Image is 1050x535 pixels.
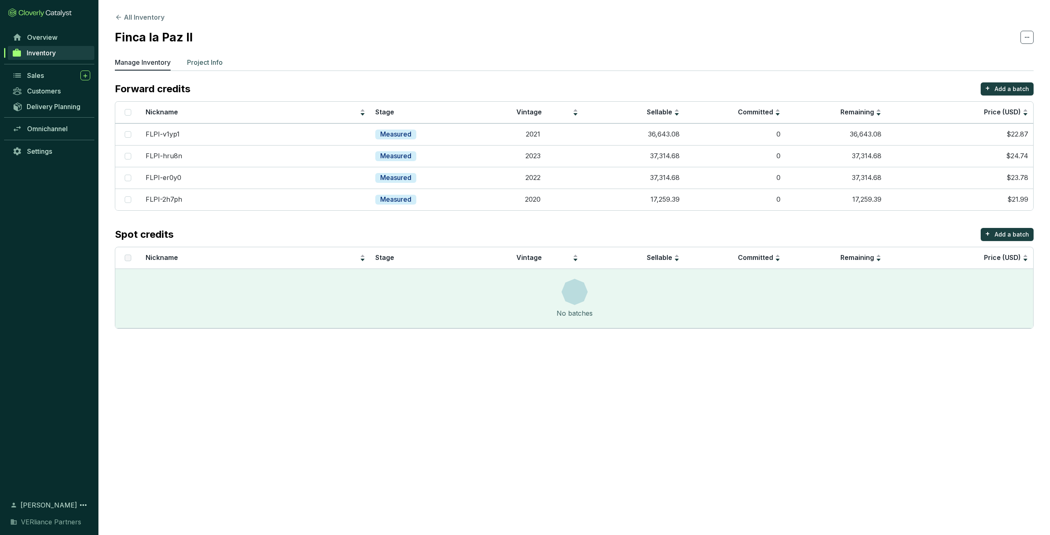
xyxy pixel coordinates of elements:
[981,228,1034,241] button: +Add a batch
[27,102,80,111] span: Delivery Planning
[27,33,57,41] span: Overview
[583,167,684,189] td: 37,314.68
[380,173,411,182] p: Measured
[886,123,1033,145] td: $22.87
[685,145,785,167] td: 0
[8,68,94,82] a: Sales
[840,253,874,262] span: Remaining
[840,108,874,116] span: Remaining
[685,123,785,145] td: 0
[738,253,773,262] span: Committed
[370,102,482,123] th: Stage
[482,123,583,145] td: 2021
[146,130,180,139] p: FLPI-v1yp1
[647,108,672,116] span: Sellable
[375,108,394,116] span: Stage
[583,189,684,210] td: 17,259.39
[985,82,990,94] p: +
[370,247,482,269] th: Stage
[886,189,1033,210] td: $21.99
[146,195,182,204] p: FLPI-2h7ph
[482,189,583,210] td: 2020
[785,145,886,167] td: 37,314.68
[8,100,94,113] a: Delivery Planning
[685,167,785,189] td: 0
[583,123,684,145] td: 36,643.08
[8,46,94,60] a: Inventory
[886,145,1033,167] td: $24.74
[995,85,1029,93] p: Add a batch
[886,167,1033,189] td: $23.78
[146,152,182,161] p: FLPI-hru8n
[115,12,164,22] button: All Inventory
[685,189,785,210] td: 0
[984,108,1021,116] span: Price (USD)
[785,167,886,189] td: 37,314.68
[516,253,542,262] span: Vintage
[187,57,223,67] p: Project Info
[375,253,394,262] span: Stage
[21,500,77,510] span: [PERSON_NAME]
[8,122,94,136] a: Omnichannel
[557,308,593,318] div: No batches
[8,144,94,158] a: Settings
[115,29,193,46] h2: Finca la Paz II
[115,228,173,241] p: Spot credits
[146,253,178,262] span: Nickname
[27,125,68,133] span: Omnichannel
[21,517,81,527] span: VERliance Partners
[981,82,1034,96] button: +Add a batch
[995,230,1029,239] p: Add a batch
[27,87,61,95] span: Customers
[8,30,94,44] a: Overview
[146,173,181,182] p: FLPI-er0y0
[738,108,773,116] span: Committed
[380,130,411,139] p: Measured
[146,108,178,116] span: Nickname
[785,189,886,210] td: 17,259.39
[27,147,52,155] span: Settings
[785,123,886,145] td: 36,643.08
[27,71,44,80] span: Sales
[984,253,1021,262] span: Price (USD)
[115,82,190,96] p: Forward credits
[8,84,94,98] a: Customers
[583,145,684,167] td: 37,314.68
[985,228,990,239] p: +
[647,253,672,262] span: Sellable
[380,152,411,161] p: Measured
[380,195,411,204] p: Measured
[482,145,583,167] td: 2023
[482,167,583,189] td: 2022
[516,108,542,116] span: Vintage
[115,57,171,67] p: Manage Inventory
[27,49,56,57] span: Inventory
